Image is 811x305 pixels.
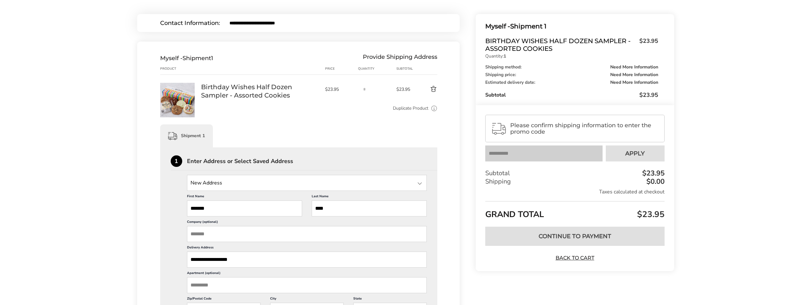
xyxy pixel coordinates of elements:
div: Shipping method: [485,65,658,69]
span: $23.95 [396,86,415,92]
div: Contact Information: [160,20,230,26]
span: Apply [625,151,645,156]
a: Birthday Wishes Half Dozen Sampler - Assorted Cookies [160,82,195,89]
strong: 1 [503,53,506,59]
img: Birthday Wishes Half Dozen Sampler - Assorted Cookies [160,83,195,117]
label: Apartment (optional) [187,271,427,277]
a: Birthday Wishes Half Dozen Sampler - Assorted Cookies$23.95 [485,37,658,52]
div: Shipment 1 [160,124,213,147]
label: First Name [187,194,302,200]
div: Subtotal [396,66,415,71]
div: Taxes calculated at checkout [485,188,664,195]
span: Please confirm shipping information to enter the promo code [510,122,659,135]
div: Product [160,66,201,71]
input: First Name [187,200,302,216]
input: Quantity input [358,83,371,96]
div: GRAND TOTAL [485,201,664,222]
span: 1 [211,55,213,62]
span: Need More Information [610,65,658,69]
button: Apply [606,145,665,161]
div: Shipment 1 [485,21,658,32]
div: Provide Shipping Address [363,55,437,62]
p: Quantity: [485,54,658,59]
div: Shipping price: [485,73,658,77]
label: Zip/Postal Code [187,296,261,303]
div: $0.00 [645,178,665,185]
input: Last Name [312,200,427,216]
label: Delivery Address [187,245,427,252]
span: Myself - [160,55,183,62]
a: Duplicate Product [393,105,428,112]
input: Apartment [187,277,427,293]
div: Shipment [160,55,213,62]
div: Price [325,66,358,71]
button: Delete product [415,85,437,93]
label: Last Name [312,194,427,200]
input: Company [187,226,427,242]
div: $23.95 [641,170,665,177]
label: State [353,296,427,303]
button: Continue to Payment [485,227,664,246]
div: 1 [171,155,182,167]
a: Back to Cart [552,254,597,262]
a: Birthday Wishes Half Dozen Sampler - Assorted Cookies [201,83,319,99]
input: Delivery Address [187,252,427,268]
span: $23.95 [639,91,658,99]
span: $23.95 [325,86,355,92]
span: $23.95 [636,209,665,220]
input: E-mail [230,20,437,26]
input: State [187,175,427,191]
div: Enter Address or Select Saved Address [187,158,438,164]
span: $23.95 [636,37,658,51]
span: Need More Information [610,73,658,77]
span: Need More Information [610,80,658,85]
div: Subtotal [485,91,658,99]
span: Myself - [485,22,510,30]
label: City [270,296,344,303]
div: Shipping [485,177,664,186]
div: Estimated delivery date: [485,80,658,85]
label: Company (optional) [187,220,427,226]
span: Birthday Wishes Half Dozen Sampler - Assorted Cookies [485,37,636,52]
div: Quantity [358,66,396,71]
div: Subtotal [485,169,664,177]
